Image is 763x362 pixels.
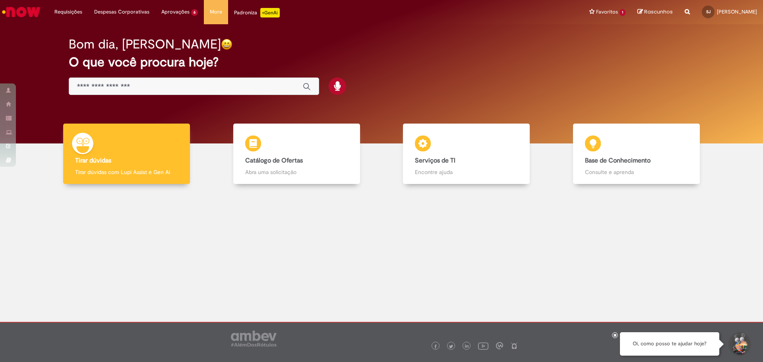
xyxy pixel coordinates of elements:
button: Iniciar Conversa de Suporte [727,332,751,356]
span: Requisições [54,8,82,16]
span: 6 [191,9,198,16]
span: Rascunhos [644,8,673,15]
a: Base de Conhecimento Consulte e aprenda [552,124,722,184]
span: Favoritos [596,8,618,16]
img: logo_footer_twitter.png [449,345,453,348]
h2: Bom dia, [PERSON_NAME] [69,37,221,51]
p: Tirar dúvidas com Lupi Assist e Gen Ai [75,168,178,176]
img: happy-face.png [221,39,232,50]
b: Base de Conhecimento [585,157,651,165]
div: Oi, como posso te ajudar hoje? [620,332,719,356]
img: logo_footer_ambev_rotulo_gray.png [231,331,277,347]
a: Tirar dúvidas Tirar dúvidas com Lupi Assist e Gen Ai [42,124,212,184]
div: Padroniza [234,8,280,17]
b: Catálogo de Ofertas [245,157,303,165]
span: 1 [620,9,626,16]
a: Catálogo de Ofertas Abra uma solicitação [212,124,382,184]
span: [PERSON_NAME] [717,8,757,15]
span: Despesas Corporativas [94,8,149,16]
img: logo_footer_facebook.png [434,345,438,348]
b: Tirar dúvidas [75,157,111,165]
img: logo_footer_naosei.png [511,342,518,349]
a: Rascunhos [637,8,673,16]
span: Aprovações [161,8,190,16]
img: logo_footer_workplace.png [496,342,503,349]
a: Serviços de TI Encontre ajuda [381,124,552,184]
img: ServiceNow [1,4,42,20]
img: logo_footer_youtube.png [478,341,488,351]
p: +GenAi [260,8,280,17]
img: logo_footer_linkedin.png [465,344,469,349]
h2: O que você procura hoje? [69,55,695,69]
p: Consulte e aprenda [585,168,688,176]
p: Abra uma solicitação [245,168,348,176]
b: Serviços de TI [415,157,455,165]
p: Encontre ajuda [415,168,518,176]
span: More [210,8,222,16]
span: SJ [706,9,711,14]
